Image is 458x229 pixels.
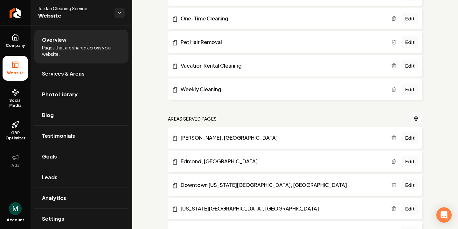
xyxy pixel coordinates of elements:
span: Company [3,43,28,48]
button: Ads [3,148,28,173]
span: Testimonials [42,132,75,140]
span: Ads [9,163,22,168]
a: Pet Hair Removal [172,38,391,46]
a: Edit [401,132,419,144]
a: Social Media [3,83,28,113]
span: Photo Library [42,91,78,98]
span: Social Media [3,98,28,108]
a: Services & Areas [34,63,128,84]
img: Rebolt Logo [10,8,21,18]
a: GBP Optimizer [3,116,28,146]
a: Edit [401,84,419,95]
a: Photo Library [34,84,128,105]
a: Edit [401,13,419,24]
button: Open user button [9,202,22,215]
a: Company [3,28,28,53]
span: Website [4,70,26,76]
span: Website [38,11,109,20]
a: Analytics [34,188,128,208]
span: Settings [42,215,64,223]
a: Edit [401,203,419,214]
a: Leads [34,167,128,188]
div: Open Intercom Messenger [436,207,452,223]
a: Edit [401,36,419,48]
a: [US_STATE][GEOGRAPHIC_DATA], [GEOGRAPHIC_DATA] [172,205,391,212]
span: Blog [42,111,54,119]
span: Overview [42,36,66,44]
span: Jordan Cleaning Service [38,5,109,11]
a: Edit [401,156,419,167]
a: [PERSON_NAME], [GEOGRAPHIC_DATA] [172,134,391,142]
h2: Areas Served Pages [168,115,217,122]
a: Edmond, [GEOGRAPHIC_DATA] [172,158,391,165]
a: Vacation Rental Cleaning [172,62,391,70]
span: Services & Areas [42,70,85,78]
a: Edit [401,179,419,191]
a: Weekly Cleaning [172,85,391,93]
a: Settings [34,209,128,229]
span: GBP Optimizer [3,130,28,141]
span: Goals [42,153,57,160]
span: Analytics [42,194,66,202]
a: Testimonials [34,126,128,146]
a: Goals [34,146,128,167]
a: Blog [34,105,128,125]
span: Pages that are shared across your website. [42,44,121,57]
a: Downtown [US_STATE][GEOGRAPHIC_DATA], [GEOGRAPHIC_DATA] [172,181,391,189]
a: Edit [401,60,419,71]
span: Account [7,218,24,223]
a: One-Time Cleaning [172,15,391,22]
span: Leads [42,174,58,181]
img: Mohammad ALSHARU [9,202,22,215]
